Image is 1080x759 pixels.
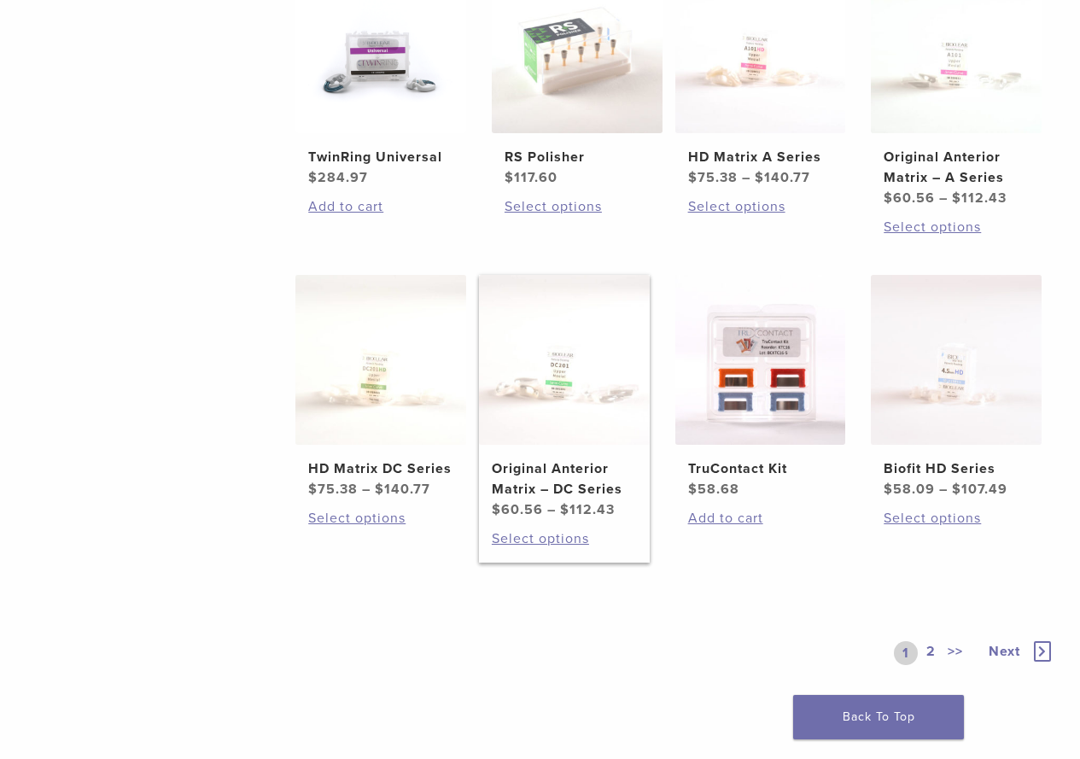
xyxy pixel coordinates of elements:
[939,190,948,207] span: –
[308,508,453,528] a: Select options for “HD Matrix DC Series”
[505,147,650,167] h2: RS Polisher
[492,501,543,518] bdi: 60.56
[560,501,615,518] bdi: 112.43
[492,458,637,499] h2: Original Anterior Matrix – DC Series
[688,458,833,479] h2: TruContact Kit
[884,190,935,207] bdi: 60.56
[688,508,833,528] a: Add to cart: “TruContact Kit”
[952,190,1007,207] bdi: 112.43
[989,643,1020,660] span: Next
[688,169,738,186] bdi: 75.38
[952,190,961,207] span: $
[295,275,466,446] img: HD Matrix DC Series
[492,528,637,549] a: Select options for “Original Anterior Matrix - DC Series”
[492,501,501,518] span: $
[894,641,918,665] a: 1
[675,275,846,446] img: TruContact Kit
[688,147,833,167] h2: HD Matrix A Series
[308,169,318,186] span: $
[505,169,514,186] span: $
[871,275,1042,446] img: Biofit HD Series
[308,458,453,479] h2: HD Matrix DC Series
[308,481,318,498] span: $
[884,481,893,498] span: $
[884,147,1029,188] h2: Original Anterior Matrix – A Series
[952,481,1007,498] bdi: 107.49
[308,169,368,186] bdi: 284.97
[505,169,558,186] bdi: 117.60
[479,275,650,446] img: Original Anterior Matrix - DC Series
[755,169,764,186] span: $
[308,481,358,498] bdi: 75.38
[308,147,453,167] h2: TwinRing Universal
[884,217,1029,237] a: Select options for “Original Anterior Matrix - A Series”
[308,196,453,217] a: Add to cart: “TwinRing Universal”
[688,481,739,498] bdi: 58.68
[295,275,466,500] a: HD Matrix DC SeriesHD Matrix DC Series
[375,481,430,498] bdi: 140.77
[884,481,935,498] bdi: 58.09
[923,641,939,665] a: 2
[755,169,810,186] bdi: 140.77
[505,196,650,217] a: Select options for “RS Polisher”
[939,481,948,498] span: –
[871,275,1042,500] a: Biofit HD SeriesBiofit HD Series
[688,196,833,217] a: Select options for “HD Matrix A Series”
[362,481,371,498] span: –
[560,501,569,518] span: $
[793,695,964,739] a: Back To Top
[742,169,750,186] span: –
[479,275,650,521] a: Original Anterior Matrix - DC SeriesOriginal Anterior Matrix – DC Series
[884,190,893,207] span: $
[884,458,1029,479] h2: Biofit HD Series
[375,481,384,498] span: $
[952,481,961,498] span: $
[547,501,556,518] span: –
[675,275,846,500] a: TruContact KitTruContact Kit $58.68
[688,481,698,498] span: $
[884,508,1029,528] a: Select options for “Biofit HD Series”
[688,169,698,186] span: $
[944,641,966,665] a: >>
